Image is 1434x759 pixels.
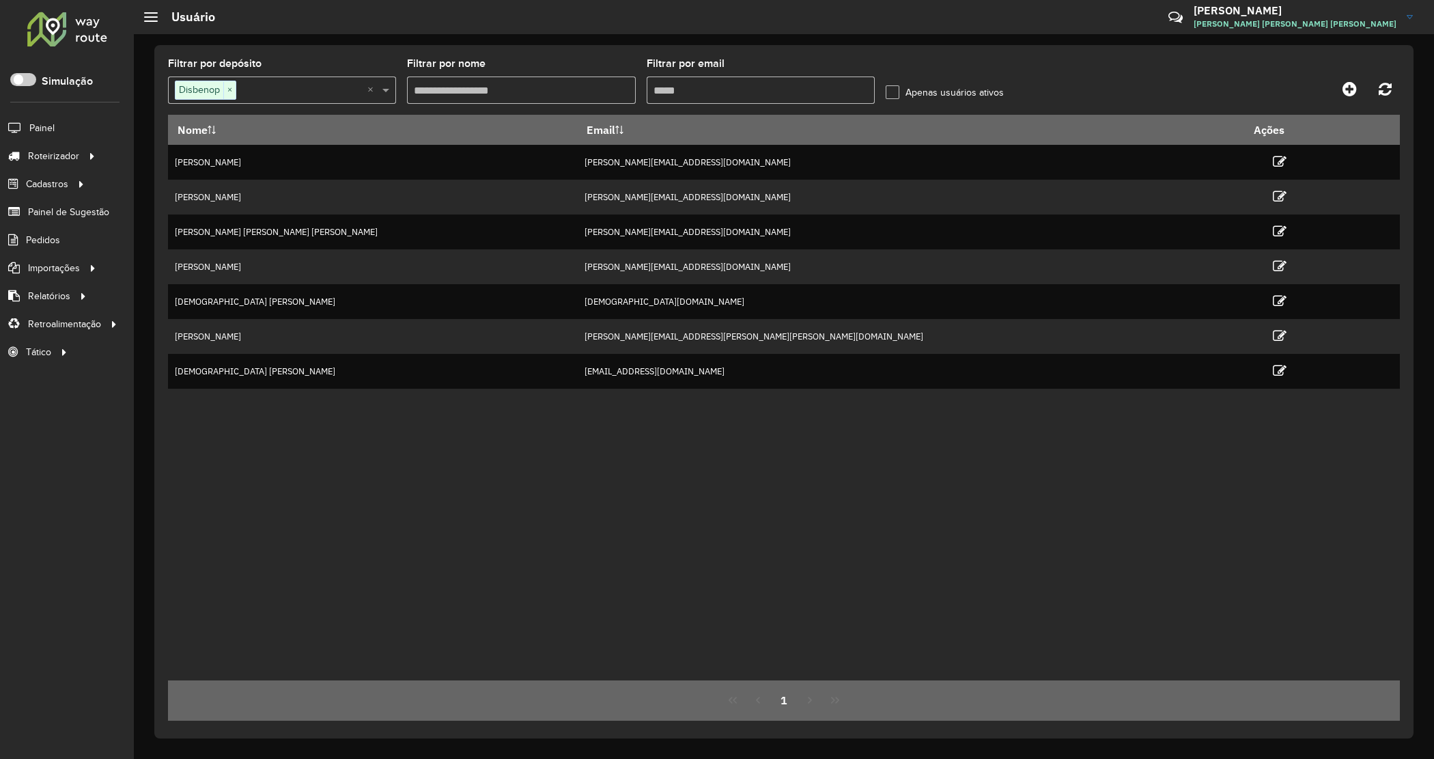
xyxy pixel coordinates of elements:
span: Painel [29,121,55,135]
label: Filtrar por nome [407,55,486,72]
td: [PERSON_NAME][EMAIL_ADDRESS][PERSON_NAME][PERSON_NAME][DOMAIN_NAME] [578,319,1244,354]
span: [PERSON_NAME] [PERSON_NAME] [PERSON_NAME] [1194,18,1396,30]
td: [PERSON_NAME] [168,180,578,215]
td: [PERSON_NAME][EMAIL_ADDRESS][DOMAIN_NAME] [578,145,1244,180]
td: [PERSON_NAME] [168,145,578,180]
span: Disbenop [175,81,223,98]
th: Email [578,115,1244,145]
td: [EMAIL_ADDRESS][DOMAIN_NAME] [578,354,1244,389]
a: Editar [1273,152,1287,171]
th: Ações [1244,115,1326,144]
a: Contato Rápido [1161,3,1190,32]
td: [PERSON_NAME] [168,319,578,354]
td: [PERSON_NAME][EMAIL_ADDRESS][DOMAIN_NAME] [578,249,1244,284]
span: Clear all [367,82,379,98]
td: [PERSON_NAME][EMAIL_ADDRESS][DOMAIN_NAME] [578,180,1244,215]
td: [PERSON_NAME] [PERSON_NAME] [PERSON_NAME] [168,215,578,249]
th: Nome [168,115,578,145]
label: Simulação [42,73,93,89]
span: Tático [26,345,51,359]
td: [PERSON_NAME] [168,249,578,284]
a: Editar [1273,257,1287,275]
button: 1 [771,687,797,713]
a: Editar [1273,327,1287,345]
h3: [PERSON_NAME] [1194,4,1396,17]
span: Retroalimentação [28,317,101,331]
a: Editar [1273,361,1287,380]
label: Filtrar por email [647,55,725,72]
label: Apenas usuários ativos [886,85,1004,100]
label: Filtrar por depósito [168,55,262,72]
a: Editar [1273,187,1287,206]
td: [DEMOGRAPHIC_DATA][DOMAIN_NAME] [578,284,1244,319]
td: [PERSON_NAME][EMAIL_ADDRESS][DOMAIN_NAME] [578,215,1244,249]
span: Pedidos [26,233,60,247]
span: Relatórios [28,289,70,303]
h2: Usuário [158,10,215,25]
a: Editar [1273,292,1287,310]
span: Roteirizador [28,149,79,163]
span: Painel de Sugestão [28,205,109,219]
a: Editar [1273,222,1287,240]
span: Cadastros [26,177,68,191]
td: [DEMOGRAPHIC_DATA] [PERSON_NAME] [168,354,578,389]
span: × [223,82,236,98]
span: Importações [28,261,80,275]
td: [DEMOGRAPHIC_DATA] [PERSON_NAME] [168,284,578,319]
